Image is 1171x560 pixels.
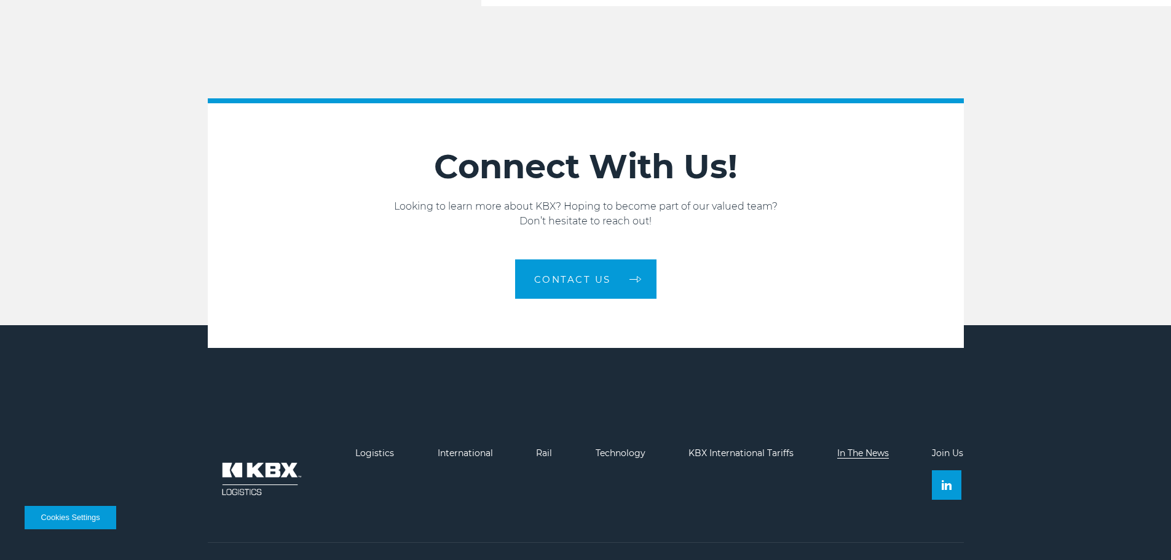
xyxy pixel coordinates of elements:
p: Looking to learn more about KBX? Hoping to become part of our valued team? Don’t hesitate to reac... [208,199,964,229]
img: Linkedin [942,480,952,490]
a: In The News [837,448,889,459]
a: Rail [536,448,552,459]
a: Contact us arrow arrow [515,259,656,299]
a: Logistics [355,448,394,459]
span: Contact us [534,275,611,284]
a: Join Us [932,448,963,459]
h2: Connect With Us! [208,146,964,187]
iframe: Chat Widget [1110,501,1171,560]
a: KBX International Tariffs [688,448,794,459]
img: kbx logo [208,448,312,510]
div: Widget de chat [1110,501,1171,560]
a: International [438,448,493,459]
button: Cookies Settings [25,506,116,529]
a: Technology [596,448,645,459]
